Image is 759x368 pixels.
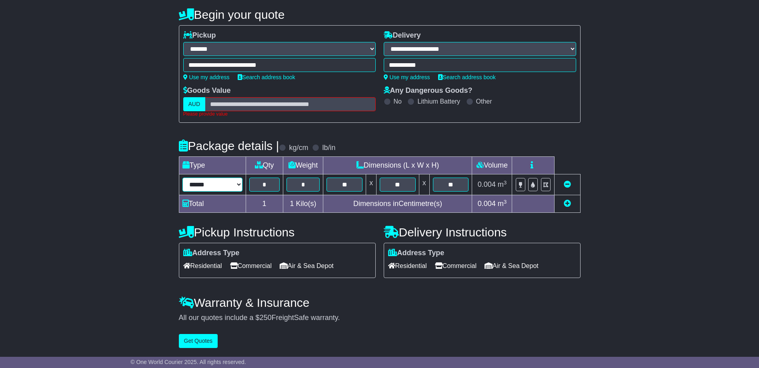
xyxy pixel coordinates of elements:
label: Pickup [183,31,216,40]
td: Dimensions in Centimetre(s) [323,195,472,213]
sup: 3 [504,199,507,205]
label: Lithium Battery [417,98,460,105]
a: Remove this item [564,180,571,188]
td: x [419,174,429,195]
td: Weight [283,157,323,174]
td: Type [179,157,246,174]
span: © One World Courier 2025. All rights reserved. [130,359,246,365]
span: m [498,200,507,208]
span: Residential [183,260,222,272]
label: Goods Value [183,86,231,95]
label: Other [476,98,492,105]
a: Use my address [183,74,230,80]
span: 0.004 [478,200,496,208]
h4: Warranty & Insurance [179,296,581,309]
label: Any Dangerous Goods? [384,86,473,95]
td: Dimensions (L x W x H) [323,157,472,174]
div: Please provide value [183,111,376,117]
span: Commercial [435,260,477,272]
button: Get Quotes [179,334,218,348]
label: No [394,98,402,105]
span: 0.004 [478,180,496,188]
td: Kilo(s) [283,195,323,213]
span: 250 [260,314,272,322]
a: Search address book [238,74,295,80]
label: kg/cm [289,144,308,152]
h4: Package details | [179,139,279,152]
td: Total [179,195,246,213]
h4: Begin your quote [179,8,581,21]
label: lb/in [322,144,335,152]
label: AUD [183,97,206,111]
label: Address Type [388,249,445,258]
td: Qty [246,157,283,174]
span: Residential [388,260,427,272]
span: Commercial [230,260,272,272]
div: All our quotes include a $ FreightSafe warranty. [179,314,581,322]
td: Volume [472,157,512,174]
span: 1 [290,200,294,208]
td: 1 [246,195,283,213]
span: Air & Sea Depot [485,260,539,272]
label: Delivery [384,31,421,40]
span: m [498,180,507,188]
h4: Pickup Instructions [179,226,376,239]
a: Search address book [438,74,496,80]
a: Add new item [564,200,571,208]
span: Air & Sea Depot [280,260,334,272]
h4: Delivery Instructions [384,226,581,239]
td: x [366,174,376,195]
label: Address Type [183,249,240,258]
a: Use my address [384,74,430,80]
sup: 3 [504,180,507,186]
